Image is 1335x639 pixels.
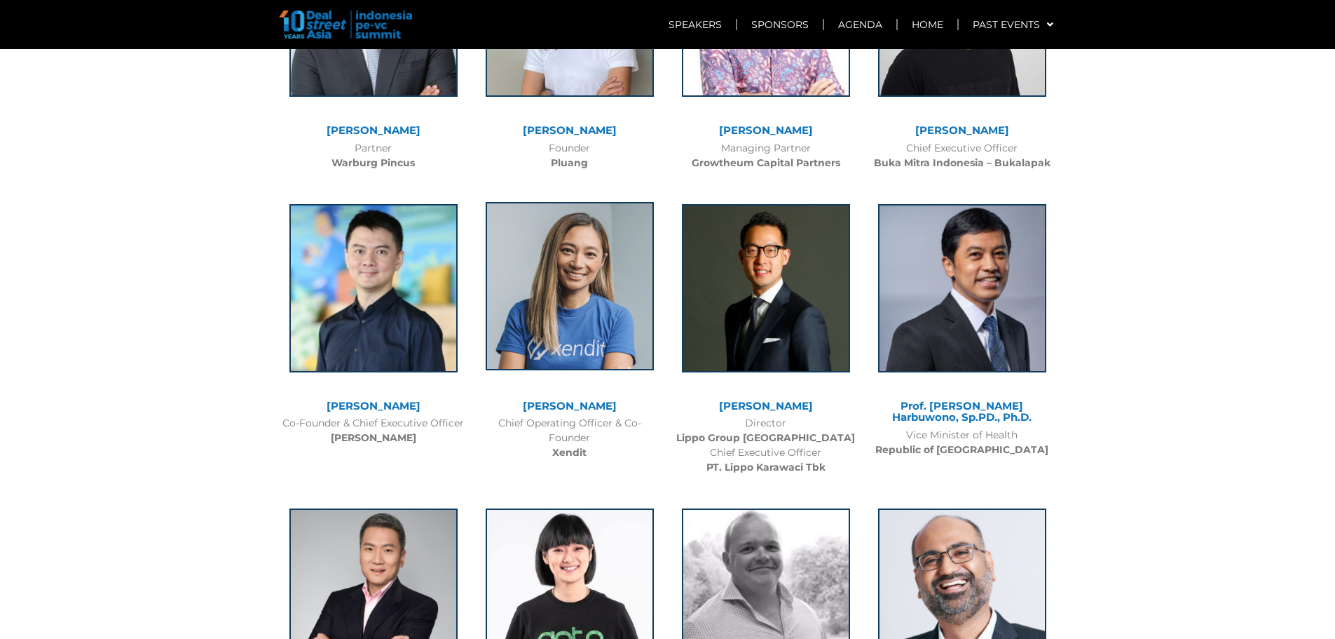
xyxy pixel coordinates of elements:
img: Tessa-Wijaya.png [486,202,654,370]
a: [PERSON_NAME] [915,123,1009,137]
a: Sponsors [737,8,823,41]
div: Vice Minister of Health [871,428,1053,457]
div: Partner [282,141,465,170]
a: [PERSON_NAME] [327,123,420,137]
a: Speakers [655,8,736,41]
b: Warburg Pincus [331,156,415,169]
a: Past Events [959,8,1067,41]
a: [PERSON_NAME] [327,399,420,412]
img: Prof. dr. Dante Saksono Harbuwono, Sp.PD., Ph.D. [878,204,1046,372]
a: [PERSON_NAME] [523,123,617,137]
b: Republic of [GEOGRAPHIC_DATA] [875,443,1048,456]
div: Founder [479,141,661,170]
a: Agenda [824,8,896,41]
a: Home [898,8,957,41]
div: Co-Founder & Chief Executive Officer [282,416,465,445]
b: [PERSON_NAME] [331,431,416,444]
a: [PERSON_NAME] [719,123,813,137]
b: Buka Mitra Indonesia – Bukalapak [874,156,1050,169]
b: Lippo Group [GEOGRAPHIC_DATA] [676,431,855,444]
b: PT. Lippo Karawaci Tbk [706,461,826,473]
img: Vincent Iswara [289,204,458,372]
a: Prof. [PERSON_NAME] Harbuwono, Sp.PD., Ph.D. [892,399,1032,424]
img: John riady [682,204,850,372]
b: Xendit [552,446,587,459]
a: [PERSON_NAME] [523,399,617,412]
b: Pluang [551,156,588,169]
div: Managing Partner [675,141,857,170]
div: Director Chief Executive Officer [675,416,857,475]
div: Chief Executive Officer [871,141,1053,170]
div: Chief Operating Officer & Co-Founder [479,416,661,460]
b: Growtheum Capital Partners [692,156,840,169]
a: [PERSON_NAME] [719,399,813,412]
